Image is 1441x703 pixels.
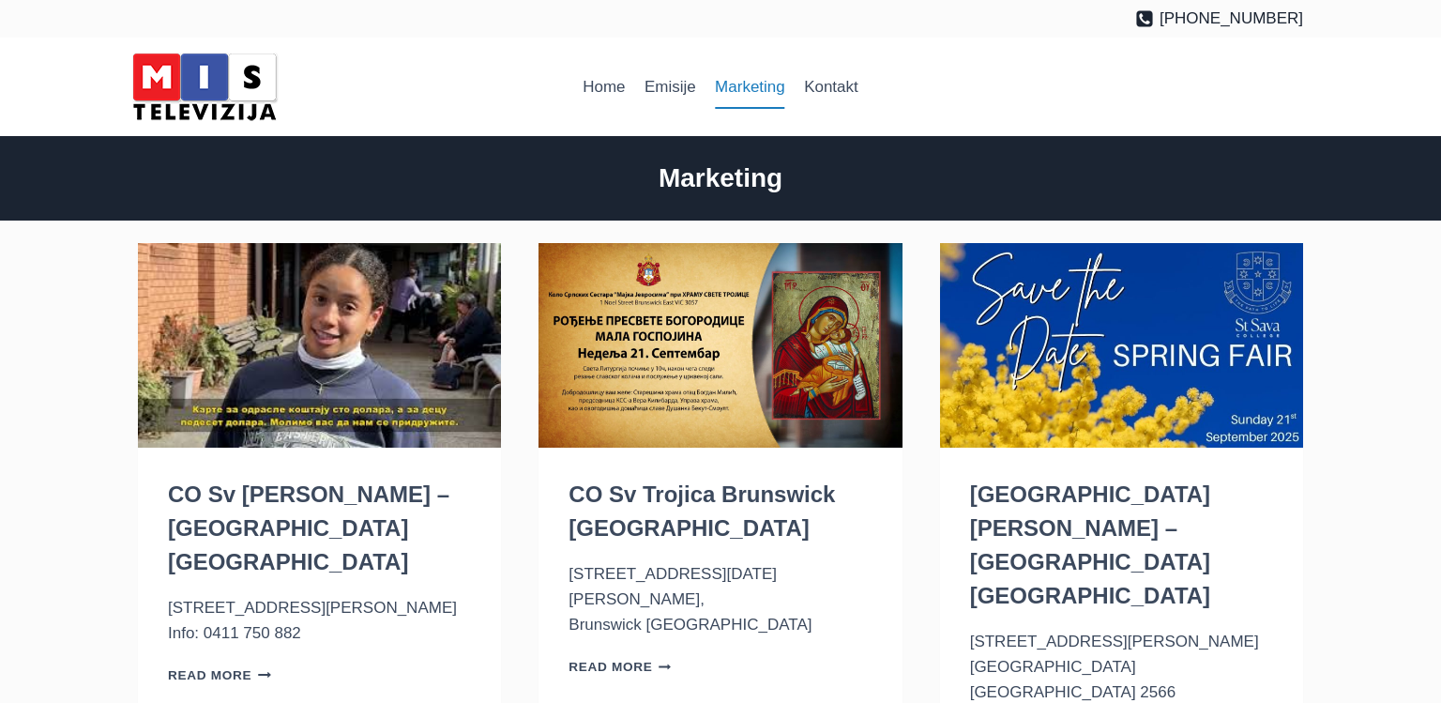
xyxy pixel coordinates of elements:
nav: Primary [573,65,868,110]
a: [PHONE_NUMBER] [1135,6,1303,31]
img: CO Sv J. Krstitelj – Wollongong NSW [138,243,501,448]
img: CO Sv Trojica Brunswick VIC [538,243,902,448]
h2: Marketing [138,159,1303,198]
a: Home [573,65,635,110]
a: Read More [569,660,672,674]
a: CO Sv Trojica Brunswick [GEOGRAPHIC_DATA] [569,481,835,541]
a: Read More [168,668,271,682]
img: MIS Television [125,47,284,127]
p: [STREET_ADDRESS][DATE][PERSON_NAME], Brunswick [GEOGRAPHIC_DATA] [569,561,872,638]
a: Emisije [635,65,705,110]
a: CO Sv [PERSON_NAME] – [GEOGRAPHIC_DATA] [GEOGRAPHIC_DATA] [168,481,449,574]
a: Marketing [705,65,795,110]
a: Kontakt [795,65,868,110]
img: St Sava College – Varroville NSW [940,243,1303,448]
p: [STREET_ADDRESS][PERSON_NAME] Info: 0411 750 882 [168,595,471,646]
span: [PHONE_NUMBER] [1160,6,1303,31]
a: [GEOGRAPHIC_DATA][PERSON_NAME] – [GEOGRAPHIC_DATA] [GEOGRAPHIC_DATA] [970,481,1210,608]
